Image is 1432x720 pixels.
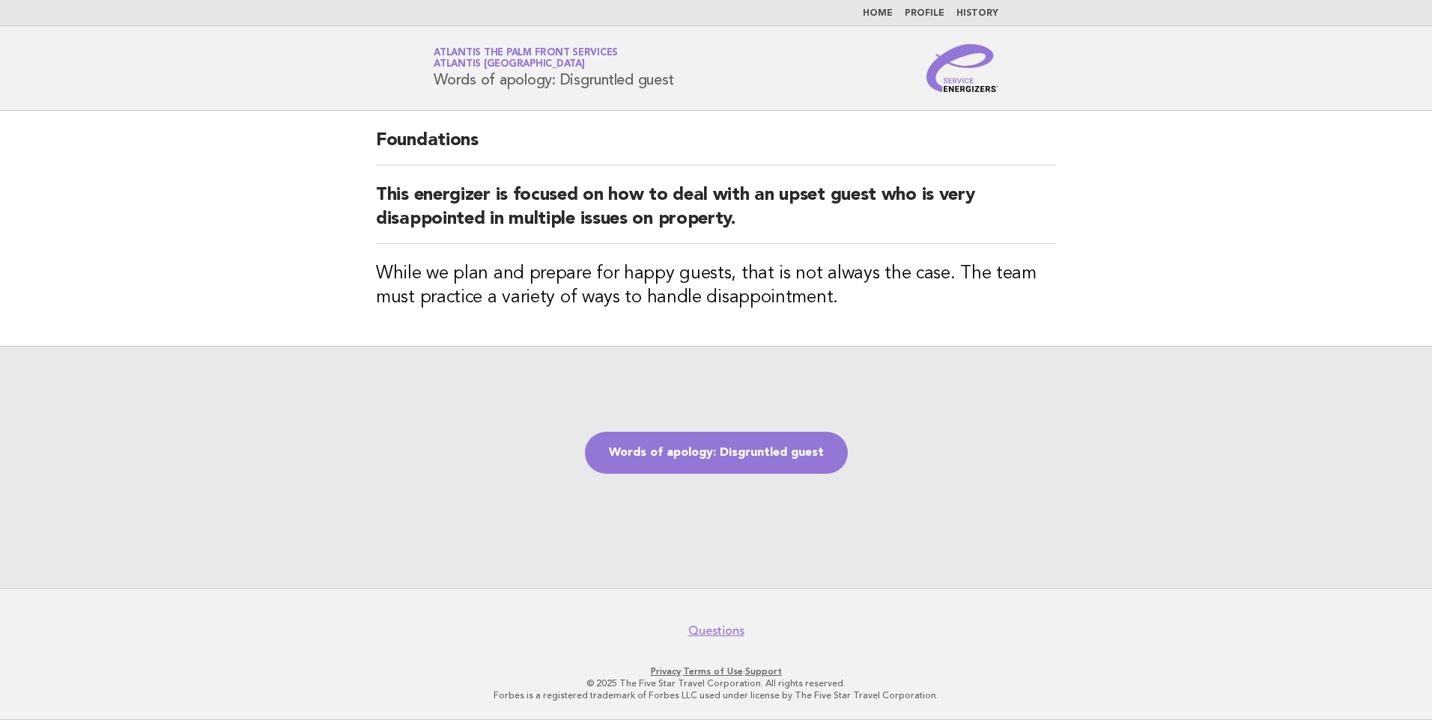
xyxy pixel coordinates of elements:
h3: While we plan and prepare for happy guests, that is not always the case. The team must practice a... [376,262,1056,310]
img: Service Energizers [926,44,998,92]
a: Words of apology: Disgruntled guest [585,432,848,474]
h2: Foundations [376,129,1056,165]
p: © 2025 The Five Star Travel Corporation. All rights reserved. [258,677,1174,689]
p: Forbes is a registered trademark of Forbes LLC used under license by The Five Star Travel Corpora... [258,689,1174,701]
span: Atlantis [GEOGRAPHIC_DATA] [434,60,585,70]
a: Support [745,666,782,677]
a: Privacy [651,666,681,677]
a: Atlantis The Palm Front ServicesAtlantis [GEOGRAPHIC_DATA] [434,48,618,69]
h1: Words of apology: Disgruntled guest [434,49,673,88]
h2: This energizer is focused on how to deal with an upset guest who is very disappointed in multiple... [376,183,1056,244]
a: Home [863,9,893,18]
a: Profile [905,9,944,18]
p: · · [258,665,1174,677]
a: Questions [688,623,744,638]
a: History [956,9,998,18]
a: Terms of Use [683,666,743,677]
